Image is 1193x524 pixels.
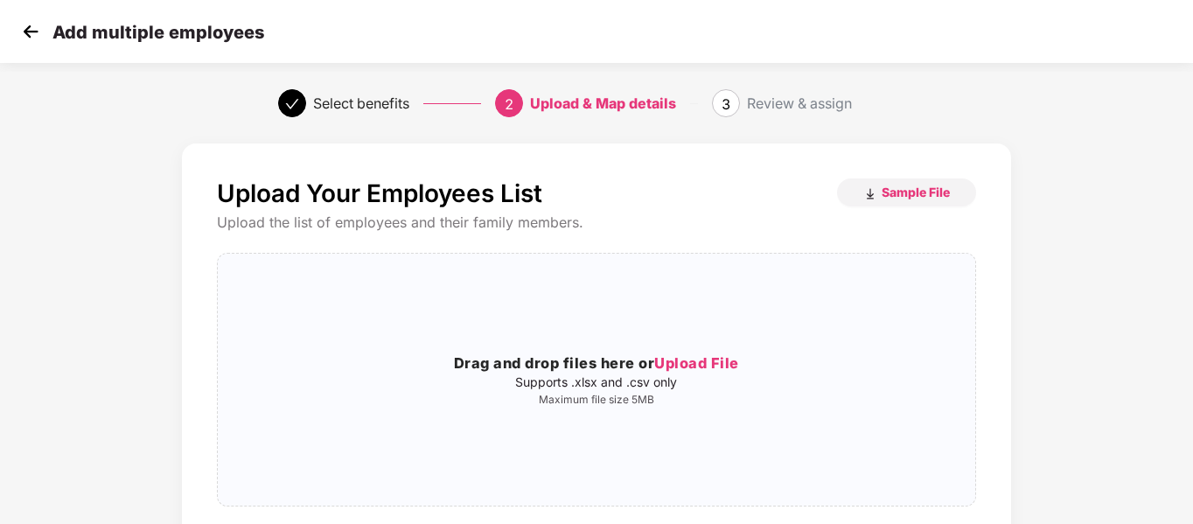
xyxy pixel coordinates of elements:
div: Upload the list of employees and their family members. [217,213,975,232]
h3: Drag and drop files here or [218,353,974,375]
div: Review & assign [747,89,852,117]
p: Supports .xlsx and .csv only [218,375,974,389]
span: Upload File [654,354,739,372]
img: svg+xml;base64,PHN2ZyB4bWxucz0iaHR0cDovL3d3dy53My5vcmcvMjAwMC9zdmciIHdpZHRoPSIzMCIgaGVpZ2h0PSIzMC... [17,18,44,45]
div: Upload & Map details [530,89,676,117]
span: 2 [505,95,513,113]
p: Add multiple employees [52,22,264,43]
span: 3 [722,95,730,113]
button: Sample File [837,178,976,206]
div: Select benefits [313,89,409,117]
span: Drag and drop files here orUpload FileSupports .xlsx and .csv onlyMaximum file size 5MB [218,254,974,506]
span: check [285,97,299,111]
p: Maximum file size 5MB [218,393,974,407]
span: Sample File [882,184,950,200]
p: Upload Your Employees List [217,178,542,208]
img: download_icon [863,187,877,201]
